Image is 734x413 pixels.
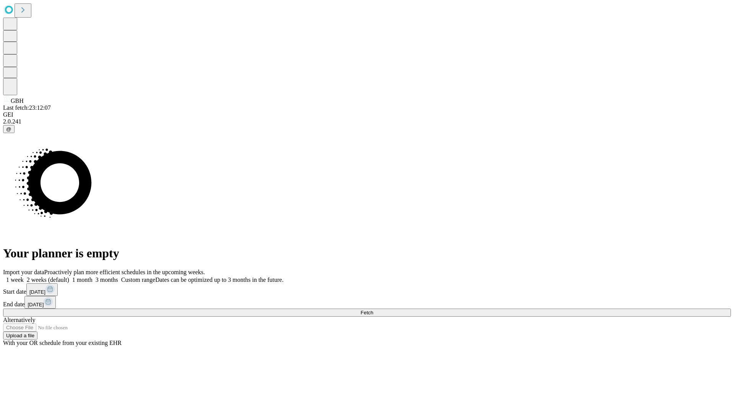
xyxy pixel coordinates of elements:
[72,276,93,283] span: 1 month
[3,118,731,125] div: 2.0.241
[6,276,24,283] span: 1 week
[27,276,69,283] span: 2 weeks (default)
[3,246,731,260] h1: Your planner is empty
[3,104,51,111] span: Last fetch: 23:12:07
[3,111,731,118] div: GEI
[28,302,44,307] span: [DATE]
[361,310,373,315] span: Fetch
[96,276,118,283] span: 3 months
[155,276,283,283] span: Dates can be optimized up to 3 months in the future.
[24,296,56,309] button: [DATE]
[11,98,24,104] span: GBH
[3,309,731,317] button: Fetch
[3,340,122,346] span: With your OR schedule from your existing EHR
[3,332,37,340] button: Upload a file
[26,283,58,296] button: [DATE]
[44,269,205,275] span: Proactively plan more efficient schedules in the upcoming weeks.
[29,289,45,295] span: [DATE]
[6,126,11,132] span: @
[3,125,15,133] button: @
[3,317,35,323] span: Alternatively
[3,269,44,275] span: Import your data
[121,276,155,283] span: Custom range
[3,296,731,309] div: End date
[3,283,731,296] div: Start date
